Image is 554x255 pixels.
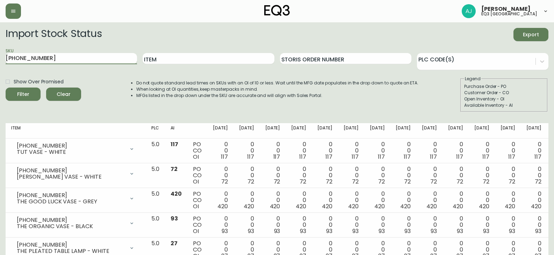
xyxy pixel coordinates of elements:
div: 0 0 [370,166,385,185]
span: 420 [453,202,463,210]
h5: eq3 [GEOGRAPHIC_DATA] [481,12,537,16]
span: 117 [273,153,280,161]
span: OI [193,178,199,186]
span: 93 [222,227,228,235]
span: 93 [509,227,515,235]
span: 420 [400,202,411,210]
div: PO CO [193,166,202,185]
span: 93 [535,227,541,235]
div: Purchase Order - PO [464,83,544,90]
td: 5.0 [146,188,165,213]
div: 0 0 [291,191,306,210]
div: [PHONE_NUMBER] [17,242,125,248]
span: Clear [52,90,75,99]
span: 117 [352,153,359,161]
div: [PHONE_NUMBER] [17,143,125,149]
div: [PHONE_NUMBER] [17,167,125,174]
span: 420 [531,202,541,210]
span: 72 [274,178,280,186]
span: OI [193,227,199,235]
span: 72 [430,178,437,186]
div: 0 0 [526,166,541,185]
div: 0 0 [213,216,228,234]
span: 93 [404,227,411,235]
span: 93 [352,227,359,235]
div: TUT VASE - WHITE [17,149,125,155]
div: 0 0 [265,141,280,160]
div: [PHONE_NUMBER]TUT VASE - WHITE [11,141,140,157]
h2: Import Stock Status [6,28,102,41]
span: OI [193,153,199,161]
span: 117 [299,153,306,161]
span: 117 [404,153,411,161]
span: Export [519,30,543,39]
th: PLC [146,123,165,138]
span: 420 [244,202,254,210]
div: 0 0 [501,191,516,210]
span: 93 [248,227,254,235]
div: 0 0 [474,216,489,234]
span: 72 [535,178,541,186]
div: [PHONE_NUMBER][PERSON_NAME] VASE - WHITE [11,166,140,181]
span: 117 [221,153,228,161]
span: 27 [171,239,178,247]
span: 420 [374,202,385,210]
th: [DATE] [521,123,547,138]
div: 0 0 [474,141,489,160]
div: 0 0 [501,166,516,185]
div: [PERSON_NAME] VASE - WHITE [17,174,125,180]
div: 0 0 [448,216,463,234]
th: [DATE] [364,123,390,138]
img: logo [264,5,290,16]
div: 0 0 [291,166,306,185]
div: 0 0 [317,141,332,160]
div: 0 0 [474,166,489,185]
div: [PHONE_NUMBER]THE GOOD LUCK VASE - GREY [11,191,140,206]
th: [DATE] [260,123,286,138]
div: 0 0 [239,191,254,210]
span: 72 [171,165,178,173]
div: [PHONE_NUMBER]THE ORGANIC VASE - BLACK [11,216,140,231]
div: THE PLEATED TABLE LAMP - WHITE [17,248,125,254]
th: [DATE] [390,123,416,138]
th: [DATE] [233,123,260,138]
span: 72 [404,178,411,186]
span: 72 [509,178,515,186]
span: 93 [379,227,385,235]
div: Customer Order - CO [464,90,544,96]
span: 117 [247,153,254,161]
div: 0 0 [265,166,280,185]
div: 0 0 [344,141,359,160]
div: 0 0 [239,166,254,185]
span: 93 [274,227,280,235]
div: Available Inventory - AI [464,102,544,108]
legend: Legend [464,76,481,82]
span: 117 [534,153,541,161]
div: [PHONE_NUMBER] [17,192,125,198]
th: [DATE] [312,123,338,138]
th: [DATE] [338,123,364,138]
th: [DATE] [495,123,521,138]
th: [DATE] [469,123,495,138]
div: 0 0 [317,191,332,210]
div: 0 0 [396,191,411,210]
div: 0 0 [448,141,463,160]
span: 93 [483,227,489,235]
span: 117 [508,153,515,161]
div: 0 0 [422,216,437,234]
div: 0 0 [526,191,541,210]
th: [DATE] [443,123,469,138]
span: 117 [171,140,178,148]
span: [PERSON_NAME] [481,6,531,12]
th: [DATE] [416,123,443,138]
div: THE ORGANIC VASE - BLACK [17,223,125,230]
div: 0 0 [213,166,228,185]
div: 0 0 [213,191,228,210]
span: Show Over Promised [14,78,64,85]
li: MFGs listed in the drop down under the SKU are accurate and will align with Sales Portal. [136,92,419,99]
th: [DATE] [286,123,312,138]
div: 0 0 [396,166,411,185]
th: AI [165,123,187,138]
div: PO CO [193,191,202,210]
div: 0 0 [317,166,332,185]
